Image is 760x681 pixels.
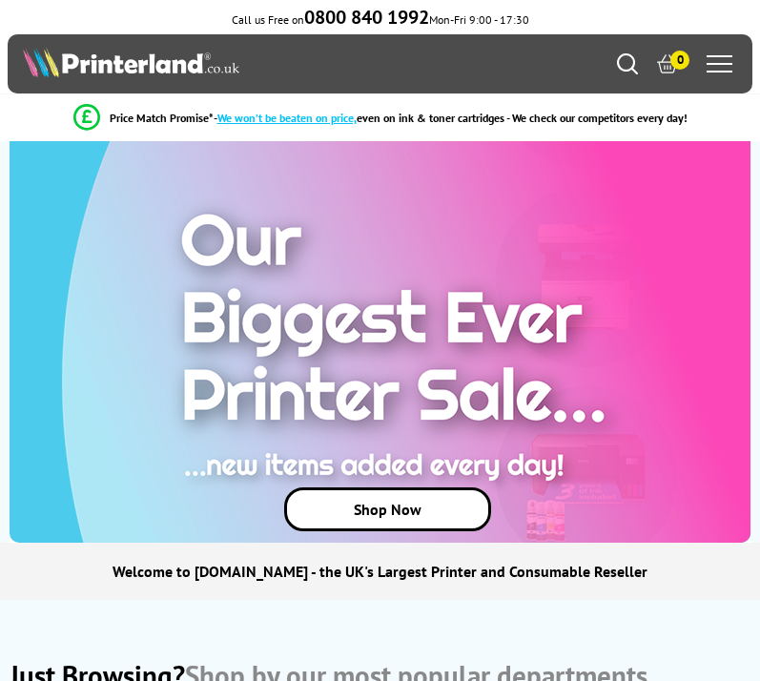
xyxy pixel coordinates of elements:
[304,5,429,30] b: 0800 840 1992
[214,111,688,125] div: - even on ink & toner cartridges - We check our competitors every day!
[617,53,638,74] a: Search
[284,487,491,531] a: Shop Now
[10,101,750,134] li: modal_Promise
[23,47,239,77] img: Printerland Logo
[304,12,429,27] a: 0800 840 1992
[23,47,380,81] a: Printerland Logo
[110,111,214,125] span: Price Match Promise*
[113,562,647,581] h1: Welcome to [DOMAIN_NAME] - the UK's Largest Printer and Consumable Reseller
[217,111,357,125] span: We won’t be beaten on price,
[670,51,689,70] span: 0
[657,53,678,74] a: 0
